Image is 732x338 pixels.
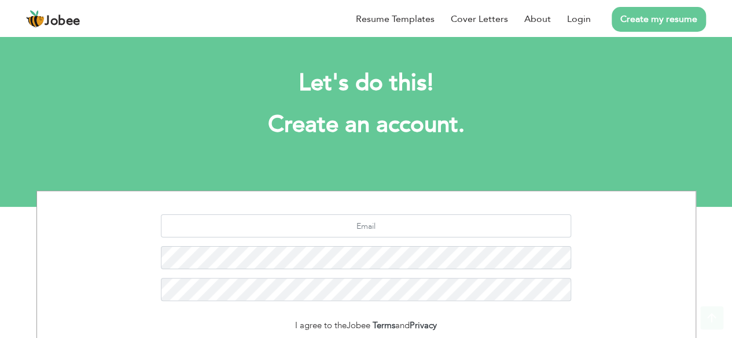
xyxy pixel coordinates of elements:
[161,214,571,237] input: Email
[54,110,679,140] h1: Create an account.
[451,12,508,26] a: Cover Letters
[26,10,45,28] img: jobee.io
[567,12,591,26] a: Login
[524,12,551,26] a: About
[612,7,706,32] a: Create my resume
[46,319,687,332] div: I agree to the and
[54,68,679,98] h2: Let's do this!
[26,10,80,28] a: Jobee
[373,320,395,331] a: Terms
[45,15,80,28] span: Jobee
[410,320,437,331] a: Privacy
[356,12,435,26] a: Resume Templates
[347,320,370,331] span: Jobee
